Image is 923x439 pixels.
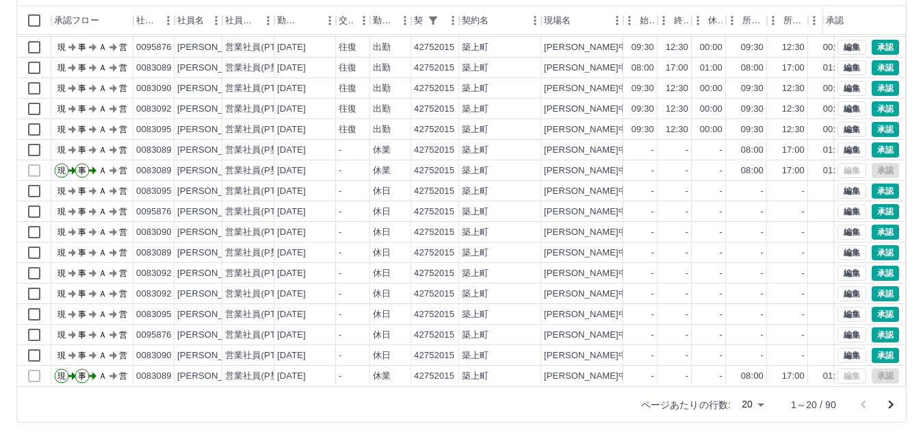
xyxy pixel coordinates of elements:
[544,103,645,116] div: [PERSON_NAME]中学校
[462,205,489,218] div: 築上町
[119,84,127,93] text: 営
[373,82,391,95] div: 出勤
[720,144,723,157] div: -
[872,101,899,116] button: 承認
[78,227,86,237] text: 事
[119,166,127,175] text: 営
[658,6,692,35] div: 終業
[720,164,723,177] div: -
[57,207,66,216] text: 現
[277,164,306,177] div: [DATE]
[99,63,107,73] text: Ａ
[443,10,463,31] button: メニュー
[57,145,66,155] text: 現
[277,123,306,136] div: [DATE]
[206,10,226,31] button: メニュー
[336,6,370,35] div: 交通費
[339,144,341,157] div: -
[462,103,489,116] div: 築上町
[136,164,172,177] div: 0083089
[339,164,341,177] div: -
[666,123,688,136] div: 12:30
[823,82,846,95] div: 00:00
[837,60,866,75] button: 編集
[424,11,443,30] button: フィルター表示
[78,104,86,114] text: 事
[119,104,127,114] text: 営
[837,307,866,322] button: 編集
[802,267,805,280] div: -
[373,103,391,116] div: 出勤
[277,144,306,157] div: [DATE]
[761,247,764,260] div: -
[99,145,107,155] text: Ａ
[78,84,86,93] text: 事
[782,82,805,95] div: 12:30
[651,164,654,177] div: -
[339,185,341,198] div: -
[666,82,688,95] div: 12:30
[277,226,306,239] div: [DATE]
[136,103,172,116] div: 0083092
[823,62,846,75] div: 01:00
[741,62,764,75] div: 08:00
[177,41,252,54] div: [PERSON_NAME]
[872,142,899,158] button: 承認
[767,6,808,35] div: 所定終業
[872,204,899,219] button: 承認
[225,82,297,95] div: 営業社員(PT契約)
[277,41,306,54] div: [DATE]
[78,186,86,196] text: 事
[414,123,454,136] div: 42752015
[225,226,297,239] div: 営業社員(PT契約)
[823,144,846,157] div: 01:00
[225,247,291,260] div: 営業社員(P契約)
[700,41,723,54] div: 00:00
[373,185,391,198] div: 休日
[373,123,391,136] div: 出勤
[339,62,356,75] div: 往復
[414,226,454,239] div: 42752015
[177,123,252,136] div: [PERSON_NAME]
[872,327,899,342] button: 承認
[99,268,107,278] text: Ａ
[373,226,391,239] div: 休日
[119,227,127,237] text: 営
[872,40,899,55] button: 承認
[837,81,866,96] button: 編集
[741,123,764,136] div: 09:30
[99,186,107,196] text: Ａ
[414,205,454,218] div: 42752015
[133,6,174,35] div: 社員番号
[119,207,127,216] text: 営
[277,6,300,35] div: 勤務日
[686,267,688,280] div: -
[544,82,645,95] div: [PERSON_NAME]中学校
[632,123,654,136] div: 09:30
[277,62,306,75] div: [DATE]
[544,164,645,177] div: [PERSON_NAME]中学校
[136,6,158,35] div: 社員番号
[225,267,297,280] div: 営業社員(PT契約)
[339,226,341,239] div: -
[354,10,374,31] button: メニュー
[651,247,654,260] div: -
[837,286,866,301] button: 編集
[373,6,395,35] div: 勤務区分
[462,164,489,177] div: 築上町
[700,82,723,95] div: 00:00
[414,267,454,280] div: 42752015
[692,6,726,35] div: 休憩
[872,60,899,75] button: 承認
[720,267,723,280] div: -
[674,6,689,35] div: 終業
[837,327,866,342] button: 編集
[119,42,127,52] text: 営
[741,103,764,116] div: 09:30
[686,164,688,177] div: -
[277,205,306,218] div: [DATE]
[414,144,454,157] div: 42752015
[225,6,258,35] div: 社員区分
[373,247,391,260] div: 休日
[119,186,127,196] text: 営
